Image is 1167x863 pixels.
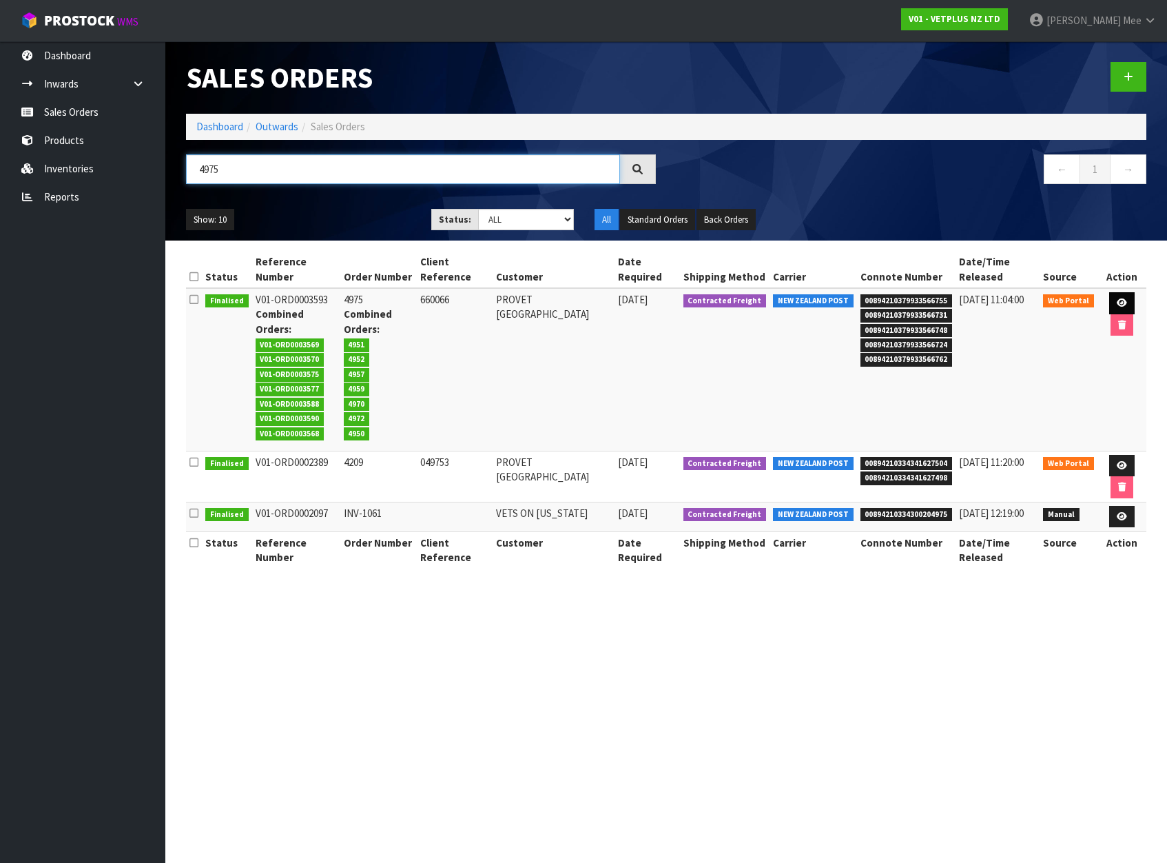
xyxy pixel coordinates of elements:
span: Sales Orders [311,120,365,133]
span: [DATE] 11:20:00 [959,456,1024,469]
td: V01-ORD0002389 [252,451,340,502]
th: Reference Number [252,251,340,288]
span: 4951 [344,338,370,352]
img: cube-alt.png [21,12,38,29]
span: Finalised [205,508,249,522]
th: Customer [493,531,615,568]
span: 4952 [344,353,370,367]
th: Source [1040,531,1097,568]
span: [DATE] 12:19:00 [959,507,1024,520]
h1: Sales Orders [186,62,656,93]
span: 4957 [344,368,370,382]
td: V01-ORD0003593 [252,288,340,451]
th: Source [1040,251,1097,288]
a: Dashboard [196,120,243,133]
button: Standard Orders [620,209,695,231]
span: NEW ZEALAND POST [773,294,854,308]
span: V01-ORD0003570 [256,353,324,367]
input: Search sales orders [186,154,620,184]
strong: Combined Orders: [256,307,304,335]
span: 00894210379933566731 [860,309,953,323]
th: Carrier [770,531,857,568]
span: NEW ZEALAND POST [773,508,854,522]
th: Date Required [615,251,680,288]
td: 4209 [340,451,417,502]
span: 00894210379933566724 [860,338,953,352]
th: Reference Number [252,531,340,568]
span: V01-ORD0003588 [256,398,324,412]
span: 00894210334341627504 [860,457,953,471]
td: 660066 [417,288,493,451]
span: V01-ORD0003575 [256,368,324,382]
span: [DATE] [618,293,648,306]
th: Date/Time Released [956,531,1040,568]
td: V01-ORD0002097 [252,502,340,531]
span: 4972 [344,412,370,426]
a: ← [1044,154,1080,184]
td: PROVET [GEOGRAPHIC_DATA] [493,451,615,502]
span: 4959 [344,383,370,396]
span: ProStock [44,12,114,30]
span: V01-ORD0003590 [256,412,324,426]
th: Customer [493,251,615,288]
nav: Page navigation [677,154,1146,188]
span: 00894210379933566755 [860,294,953,308]
th: Order Number [340,531,417,568]
td: INV-1061 [340,502,417,531]
span: Contracted Freight [683,508,767,522]
th: Action [1097,531,1146,568]
span: [DATE] [618,507,648,520]
span: 00894210334300204975 [860,508,953,522]
th: Status [202,251,252,288]
button: Show: 10 [186,209,234,231]
span: 00894210334341627498 [860,471,953,485]
span: V01-ORD0003568 [256,427,324,441]
th: Date Required [615,531,680,568]
td: 4975 [340,288,417,451]
td: 049753 [417,451,493,502]
th: Connote Number [857,251,956,288]
span: 4950 [344,427,370,441]
a: 1 [1080,154,1111,184]
th: Client Reference [417,531,493,568]
td: PROVET [GEOGRAPHIC_DATA] [493,288,615,451]
a: Outwards [256,120,298,133]
span: V01-ORD0003569 [256,338,324,352]
span: Manual [1043,508,1080,522]
span: [DATE] [618,456,648,469]
th: Client Reference [417,251,493,288]
th: Shipping Method [680,531,770,568]
th: Order Number [340,251,417,288]
td: VETS ON [US_STATE] [493,502,615,531]
button: All [595,209,619,231]
button: Back Orders [696,209,756,231]
span: Mee [1123,14,1142,27]
span: 00894210379933566748 [860,324,953,338]
span: 00894210379933566762 [860,353,953,367]
span: Web Portal [1043,457,1094,471]
span: V01-ORD0003577 [256,383,324,396]
strong: Status: [439,214,471,225]
span: NEW ZEALAND POST [773,457,854,471]
small: WMS [117,15,138,28]
span: 4970 [344,398,370,412]
th: Action [1097,251,1146,288]
th: Shipping Method [680,251,770,288]
span: Contracted Freight [683,457,767,471]
strong: V01 - VETPLUS NZ LTD [909,13,1000,25]
th: Connote Number [857,531,956,568]
th: Carrier [770,251,857,288]
span: Contracted Freight [683,294,767,308]
strong: Combined Orders: [344,307,392,335]
span: [PERSON_NAME] [1046,14,1121,27]
th: Status [202,531,252,568]
span: Web Portal [1043,294,1094,308]
span: [DATE] 11:04:00 [959,293,1024,306]
span: Finalised [205,457,249,471]
th: Date/Time Released [956,251,1040,288]
span: Finalised [205,294,249,308]
a: → [1110,154,1146,184]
